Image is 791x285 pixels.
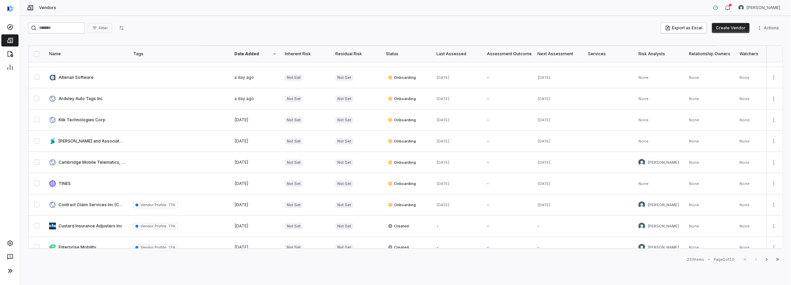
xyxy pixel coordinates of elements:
[483,194,533,216] td: -
[483,67,533,88] td: -
[386,51,428,57] div: Status
[436,118,450,122] span: [DATE]
[648,245,679,250] span: [PERSON_NAME]
[483,152,533,173] td: -
[768,94,779,104] button: More actions
[738,5,744,10] img: Anita Ritter avatar
[285,223,303,229] span: Not Set
[432,237,483,258] td: -
[234,51,277,57] div: Date Added
[537,139,551,144] span: [DATE]
[638,201,645,208] img: Brittany Durbin avatar
[285,244,303,251] span: Not Set
[739,51,782,57] div: Watchers
[768,72,779,83] button: More actions
[285,51,327,57] div: Inherent Risk
[768,221,779,231] button: More actions
[388,96,416,101] span: Onboarding
[537,51,580,57] div: Next Assessment
[335,159,353,166] span: Not Set
[234,138,249,144] span: [DATE]
[335,244,353,251] span: Not Set
[483,173,533,194] td: -
[483,131,533,152] td: -
[140,224,167,228] span: Vendor Profile :
[638,244,645,251] img: Brittany Durbin avatar
[483,237,533,258] td: -
[285,138,303,145] span: Not Set
[638,223,645,229] img: Brittany Durbin avatar
[537,75,551,80] span: [DATE]
[133,51,226,57] div: Tags
[714,257,734,262] div: Page 1 of 10
[436,96,450,101] span: [DATE]
[49,51,125,57] div: Name
[88,23,112,33] button: Filter
[533,216,584,237] td: -
[537,160,551,165] span: [DATE]
[167,224,175,228] span: TPA
[285,159,303,166] span: Not Set
[335,74,353,81] span: Not Set
[588,51,630,57] div: Services
[388,245,409,250] span: Created
[234,96,254,101] span: a day ago
[483,109,533,131] td: -
[768,242,779,252] button: More actions
[335,138,353,145] span: Not Set
[638,159,645,166] img: Anita Ritter avatar
[388,223,409,229] span: Created
[648,224,679,229] span: [PERSON_NAME]
[537,96,551,101] span: [DATE]
[167,202,175,207] span: TPA
[99,26,108,31] span: Filter
[335,202,353,208] span: Not Set
[388,117,416,123] span: Onboarding
[708,257,710,262] div: •
[537,181,551,186] span: [DATE]
[661,23,706,33] button: Export as Excel
[234,160,249,165] span: [DATE]
[234,75,254,80] span: a day ago
[167,245,175,250] span: TPA
[335,223,353,229] span: Not Set
[285,96,303,102] span: Not Set
[388,75,416,80] span: Onboarding
[768,157,779,167] button: More actions
[335,51,378,57] div: Residual Risk
[388,160,416,165] span: Onboarding
[140,202,167,207] span: Vendor Profile :
[234,181,249,186] span: [DATE]
[140,245,167,250] span: Vendor Profile :
[537,118,551,122] span: [DATE]
[747,5,780,10] span: [PERSON_NAME]
[712,23,750,33] button: Create Vendor
[483,216,533,237] td: -
[39,5,56,10] span: Vendors
[285,202,303,208] span: Not Set
[234,202,249,207] span: [DATE]
[7,5,13,12] img: svg%3e
[432,216,483,237] td: -
[436,51,479,57] div: Last Assessed
[648,202,679,208] span: [PERSON_NAME]
[687,257,704,262] div: 233 items
[755,23,783,33] button: More actions
[436,75,450,80] span: [DATE]
[234,117,249,122] span: [DATE]
[388,181,416,186] span: Onboarding
[768,179,779,189] button: More actions
[234,223,249,228] span: [DATE]
[487,51,529,57] div: Assessment Outcome
[285,181,303,187] span: Not Set
[388,138,416,144] span: Onboarding
[648,160,679,165] span: [PERSON_NAME]
[768,136,779,146] button: More actions
[335,181,353,187] span: Not Set
[335,96,353,102] span: Not Set
[689,51,731,57] div: Relationship Owners
[436,139,450,144] span: [DATE]
[436,202,450,207] span: [DATE]
[533,237,584,258] td: -
[768,200,779,210] button: More actions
